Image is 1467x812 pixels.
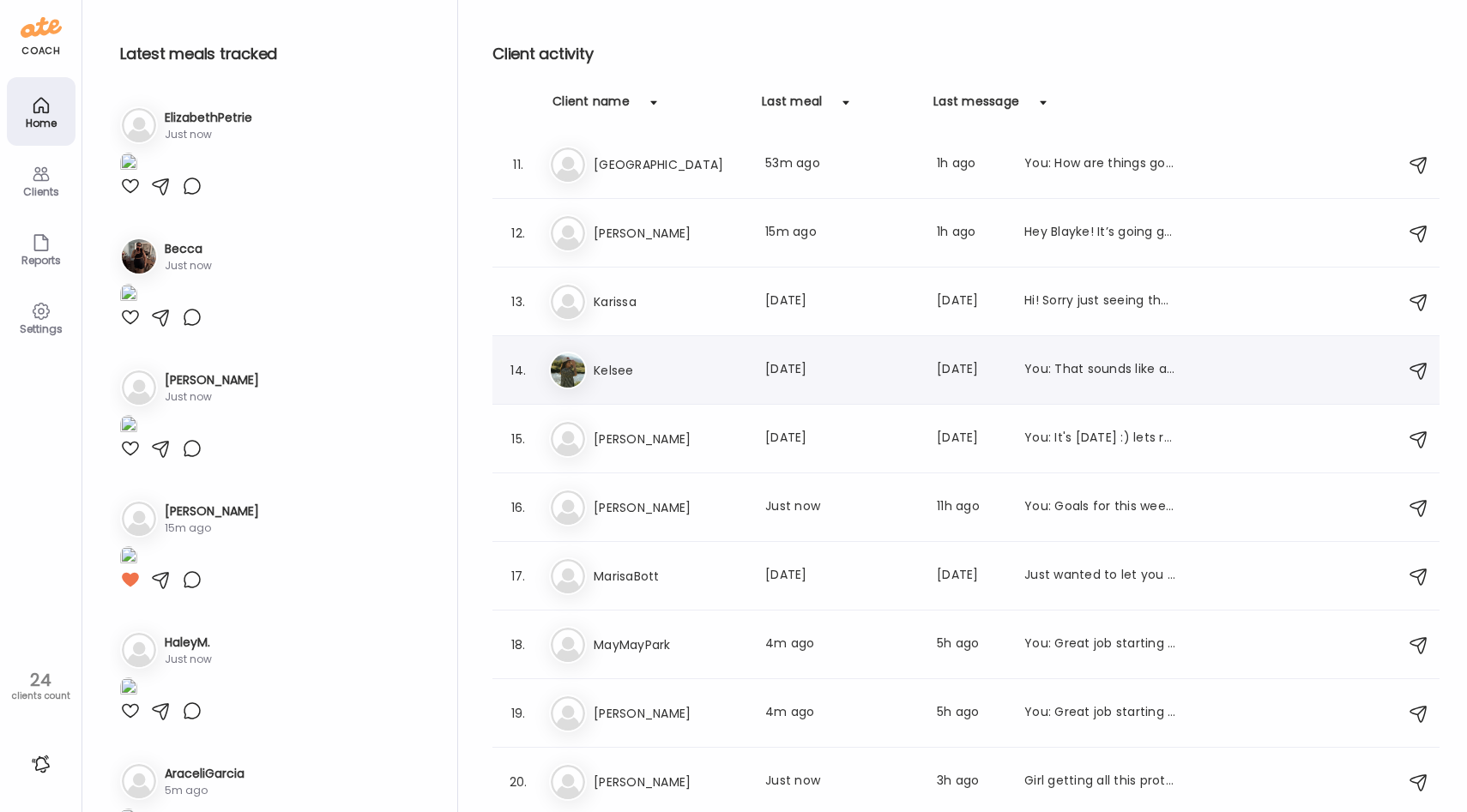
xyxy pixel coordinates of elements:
div: You: How are things going! [1024,154,1175,175]
div: 3h ago [937,772,1004,792]
div: 1h ago [937,223,1004,244]
div: Last meal [762,93,822,120]
img: bg-avatar-default.svg [551,765,585,799]
div: 24 [6,670,75,690]
h3: AraceliGarcia [165,765,244,783]
div: [DATE] [937,292,1004,312]
div: Just now [165,127,252,142]
img: bg-avatar-default.svg [551,422,585,456]
h3: ElizabethPetrie [165,109,252,127]
div: 5m ago [165,783,244,798]
div: You: It's [DATE] :) lets reset. [1024,429,1175,449]
div: 11h ago [937,497,1004,518]
div: 15m ago [765,223,916,244]
div: Client name [552,93,630,120]
h3: HaleyM. [165,634,212,652]
img: bg-avatar-default.svg [122,633,156,667]
div: You: Goals for this week: 1. Make Breakfast bar 2. Make dinners from week 1 meal plan and use lef... [1024,497,1175,518]
div: 20. [508,772,528,792]
div: [DATE] [937,429,1004,449]
h3: [GEOGRAPHIC_DATA] [594,154,745,175]
div: 15. [508,429,528,449]
img: bg-avatar-default.svg [551,285,585,319]
img: bg-avatar-default.svg [122,502,156,536]
div: Hi! Sorry just seeing these! I did, shut off alarms, cleared schedule, took a walk grabbed some c... [1024,292,1175,312]
img: bg-avatar-default.svg [122,108,156,142]
img: avatars%2Fao27S4JzfGeT91DxyLlQHNwuQjE3 [551,353,585,388]
img: bg-avatar-default.svg [551,147,585,182]
div: 19. [508,703,528,724]
div: 18. [508,635,528,655]
div: 12. [508,223,528,244]
div: 16. [508,497,528,518]
div: 11. [508,154,528,175]
div: Just now [165,389,259,405]
div: [DATE] [937,360,1004,381]
img: bg-avatar-default.svg [551,696,585,731]
div: Clients [10,186,72,197]
h3: [PERSON_NAME] [594,703,745,724]
div: 17. [508,566,528,586]
div: 53m ago [765,154,916,175]
h3: [PERSON_NAME] [594,497,745,518]
div: Just now [765,772,916,792]
h3: [PERSON_NAME] [165,502,259,520]
div: Girl getting all this protein in is hard!!! [1024,772,1175,792]
img: images%2FULJBtPswvIRXkperZTP7bOWedJ82%2Fv8wAKPI6UwqIoih0X2vD%2FAutQpGa5VHXwUDKy9miZ_1080 [120,415,137,438]
div: Just wanted to let you know the recipes so far for this week have been 10/10! [1024,566,1175,586]
img: bg-avatar-default.svg [551,559,585,593]
h3: [PERSON_NAME] [594,772,745,792]
div: 14. [508,360,528,381]
div: Hey Blayke! It’s going good. Trying to think more about increasing my protein intake and slowly i... [1024,223,1175,244]
div: 13. [508,292,528,312]
div: 5h ago [937,635,1004,655]
img: bg-avatar-default.svg [551,628,585,662]
div: 4m ago [765,635,916,655]
div: 4m ago [765,703,916,724]
h3: [PERSON_NAME] [594,223,745,244]
img: images%2FqamiUKZzQuY1GwTKKNCdMgJ4p133%2FXODzVux6Kq0fG3ET4lIY%2FCMyvKSWkiZPQxWI76XZt_1080 [120,546,137,569]
div: 1h ago [937,154,1004,175]
img: bg-avatar-default.svg [551,216,585,250]
div: [DATE] [765,566,916,586]
div: You: That sounds like a great reset! Progress is never lost!! :) [1024,360,1175,381]
div: Just now [165,652,212,667]
h3: [PERSON_NAME] [165,371,259,389]
div: [DATE] [937,566,1004,586]
div: [DATE] [765,292,916,312]
img: images%2FnqEos4dlPfU1WAEMgzCZDTUbVOs2%2FC9uqJelzYdj1Dp5SiUF2%2FwoAsPFSzo1SkS5PpBKCM_1080 [120,677,137,701]
div: 5h ago [937,703,1004,724]
img: avatars%2FvTftA8v5t4PJ4mYtYO3Iw6ljtGM2 [122,239,156,274]
div: [DATE] [765,429,916,449]
img: bg-avatar-default.svg [122,370,156,405]
img: bg-avatar-default.svg [122,764,156,798]
img: images%2FuoYiWjixOgQ8TTFdzvnghxuIVJQ2%2FqR6zLz0CmybHMYURmRbA%2FkRoabeh4g78UUeO24lGM_1080 [120,153,137,176]
div: You: Great job starting to incorporate balanced carbs and proteins!! [1024,635,1175,655]
div: [DATE] [765,360,916,381]
div: 15m ago [165,520,259,536]
div: Reports [10,255,72,266]
h2: Latest meals tracked [120,41,430,67]
h3: MayMayPark [594,635,745,655]
div: coach [21,44,60,58]
div: Just now [765,497,916,518]
div: Home [10,117,72,129]
div: Just now [165,258,212,274]
h3: Becca [165,240,212,258]
div: clients count [6,690,75,702]
div: Settings [10,323,72,334]
h3: MarisaBott [594,566,745,586]
h3: [PERSON_NAME] [594,429,745,449]
h3: Karissa [594,292,745,312]
img: ate [21,14,62,41]
h3: Kelsee [594,360,745,381]
div: Last message [933,93,1019,120]
div: You: Great job starting to log everything! [1024,703,1175,724]
h2: Client activity [492,41,1440,67]
img: images%2FvTftA8v5t4PJ4mYtYO3Iw6ljtGM2%2F7VYK7ZND55BP0qPc7Tnv%2FpqwlIHN7wJzCkPHOmkLY_1080 [120,284,137,307]
img: bg-avatar-default.svg [551,490,585,525]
